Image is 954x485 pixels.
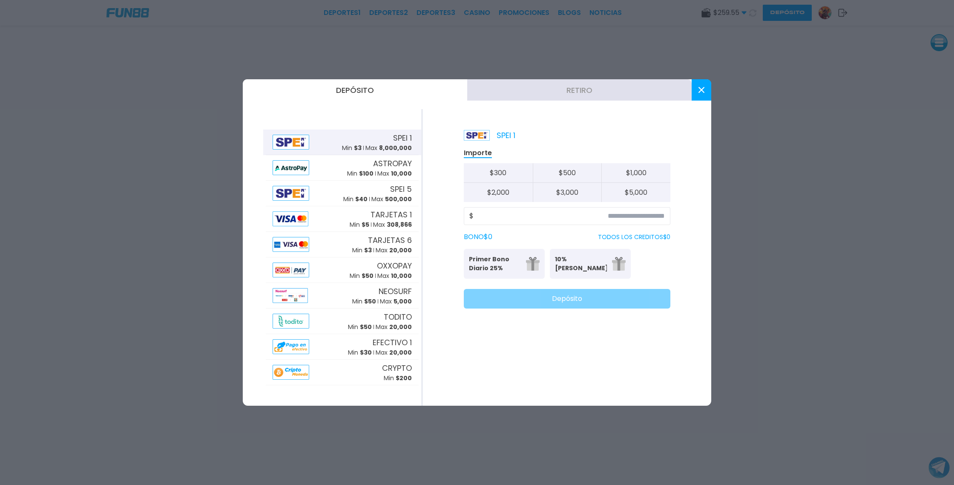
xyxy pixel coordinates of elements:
[263,360,421,385] button: AlipayCRYPTOMin $200
[389,246,412,254] span: 20,000
[371,195,412,204] p: Max
[371,209,412,220] span: TARJETAS 1
[243,79,467,101] button: Depósito
[350,271,374,280] p: Min
[273,237,309,252] img: Alipay
[263,257,421,283] button: AlipayOXXOPAYMin $50Max 10,000
[377,260,412,271] span: OXXOPAY
[464,249,545,279] button: Primer Bono Diario 25%
[263,155,421,181] button: AlipayASTROPAYMin $100Max 10,000
[350,220,369,229] p: Min
[352,246,372,255] p: Min
[362,271,374,280] span: $ 50
[365,144,412,153] p: Max
[373,337,412,348] span: EFECTIVO 1
[598,233,670,242] p: TODOS LOS CREDITOS $ 0
[380,297,412,306] p: Max
[273,288,308,303] img: Alipay
[273,135,309,150] img: Alipay
[550,249,631,279] button: 10% [PERSON_NAME]
[464,130,490,141] img: Platform Logo
[354,144,362,152] span: $ 3
[263,232,421,257] button: AlipayTARJETAS 6Min $3Max 20,000
[273,314,309,329] img: Alipay
[342,144,362,153] p: Min
[273,263,309,277] img: Alipay
[393,132,412,144] span: SPEI 1
[352,297,376,306] p: Min
[273,186,309,201] img: Alipay
[469,255,521,273] p: Primer Bono Diario 25%
[377,271,412,280] p: Max
[390,183,412,195] span: SPEI 5
[364,297,376,306] span: $ 50
[464,148,492,158] p: Importe
[391,169,412,178] span: 10,000
[368,234,412,246] span: TARJETAS 6
[273,365,309,380] img: Alipay
[464,163,533,183] button: $300
[533,163,602,183] button: $500
[263,283,421,309] button: AlipayNEOSURFMin $50Max 5,000
[379,286,412,297] span: NEOSURF
[376,246,412,255] p: Max
[273,211,308,226] img: Alipay
[384,374,412,383] p: Min
[362,220,369,229] span: $ 5
[377,169,412,178] p: Max
[464,183,533,202] button: $2,000
[382,362,412,374] span: CRYPTO
[469,211,474,221] span: $
[389,323,412,331] span: 20,000
[348,348,372,357] p: Min
[263,334,421,360] button: AlipayEFECTIVO 1Min $30Max 20,000
[612,257,626,271] img: gift
[526,257,540,271] img: gift
[376,348,412,357] p: Max
[360,348,372,357] span: $ 30
[391,271,412,280] span: 10,000
[263,206,421,232] button: AlipayTARJETAS 1Min $5Max 308,866
[343,195,368,204] p: Min
[389,348,412,357] span: 20,000
[263,130,421,155] button: AlipaySPEI 1Min $3Max 8,000,000
[360,323,372,331] span: $ 50
[364,246,372,254] span: $ 3
[379,144,412,152] span: 8,000,000
[464,289,670,309] button: Depósito
[601,183,670,202] button: $5,000
[396,374,412,382] span: $ 200
[394,297,412,306] span: 5,000
[467,79,692,101] button: Retiro
[263,181,421,206] button: AlipaySPEI 5Min $40Max 500,000
[601,163,670,183] button: $1,000
[464,232,492,242] label: BONO $ 0
[359,169,374,178] span: $ 100
[464,130,515,141] p: SPEI 1
[348,323,372,332] p: Min
[555,255,607,273] p: 10% [PERSON_NAME]
[263,309,421,334] button: AlipayTODITOMin $50Max 20,000
[385,195,412,203] span: 500,000
[273,339,309,354] img: Alipay
[347,169,374,178] p: Min
[387,220,412,229] span: 308,866
[533,183,602,202] button: $3,000
[373,220,412,229] p: Max
[384,311,412,323] span: TODITO
[376,323,412,332] p: Max
[273,160,309,175] img: Alipay
[355,195,368,203] span: $ 40
[373,158,412,169] span: ASTROPAY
